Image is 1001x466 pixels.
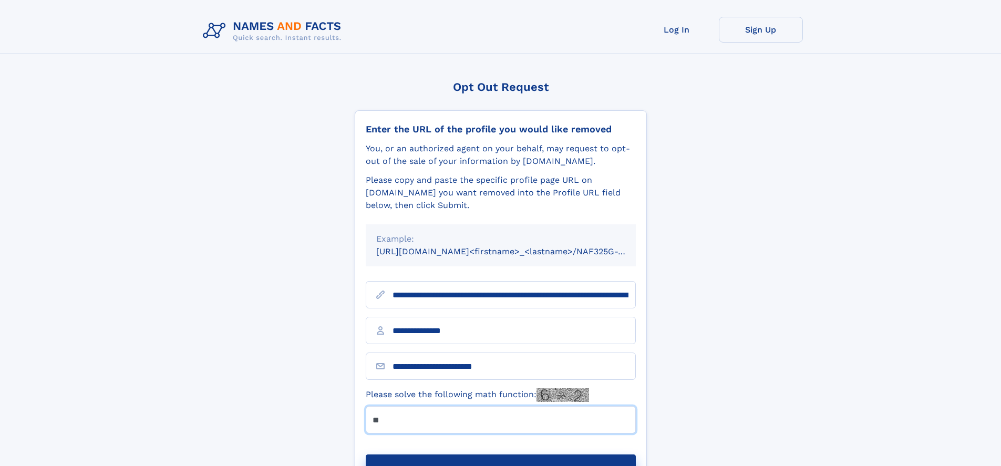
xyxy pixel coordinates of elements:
div: Enter the URL of the profile you would like removed [366,123,636,135]
img: Logo Names and Facts [199,17,350,45]
div: You, or an authorized agent on your behalf, may request to opt-out of the sale of your informatio... [366,142,636,168]
small: [URL][DOMAIN_NAME]<firstname>_<lastname>/NAF325G-xxxxxxxx [376,246,656,256]
a: Log In [635,17,719,43]
div: Opt Out Request [355,80,647,94]
a: Sign Up [719,17,803,43]
div: Please copy and paste the specific profile page URL on [DOMAIN_NAME] you want removed into the Pr... [366,174,636,212]
label: Please solve the following math function: [366,388,589,402]
div: Example: [376,233,625,245]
